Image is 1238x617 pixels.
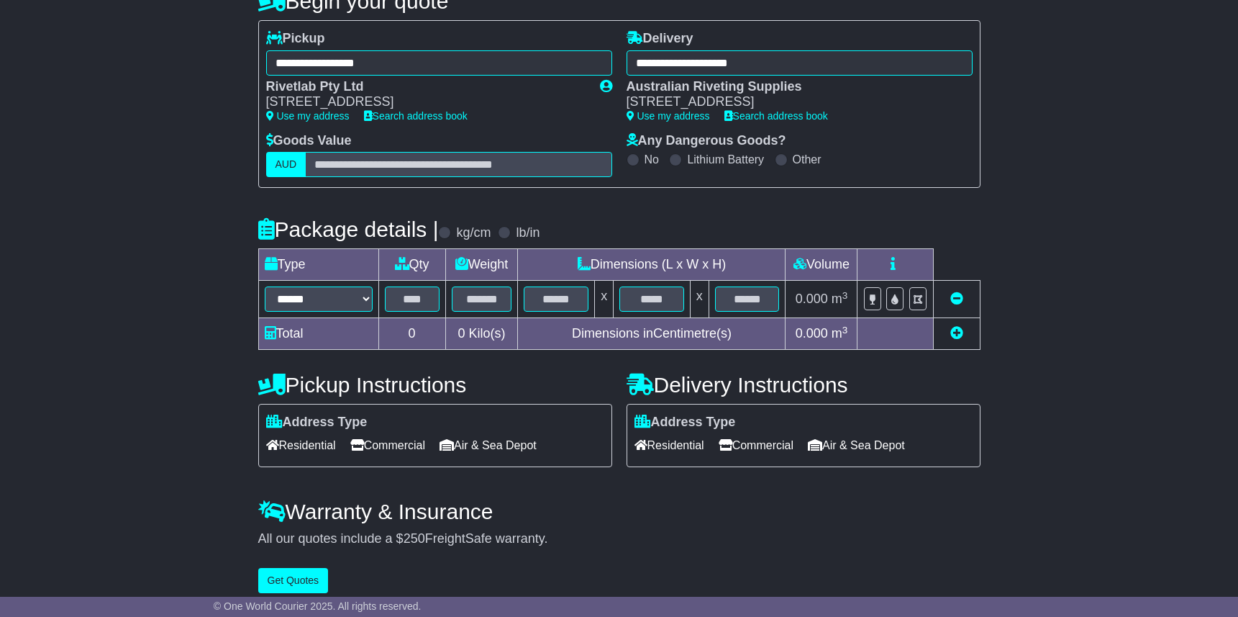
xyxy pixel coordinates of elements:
label: AUD [266,152,306,177]
span: Commercial [719,434,793,456]
td: Total [258,318,378,350]
td: Volume [786,249,857,281]
label: Delivery [627,31,693,47]
span: © One World Courier 2025. All rights reserved. [214,600,422,612]
div: Rivetlab Pty Ltd [266,79,586,95]
h4: Delivery Instructions [627,373,980,397]
label: Address Type [266,415,368,431]
label: Pickup [266,31,325,47]
label: kg/cm [456,225,491,241]
label: Lithium Battery [687,153,764,166]
a: Search address book [724,110,828,122]
td: Dimensions in Centimetre(s) [518,318,786,350]
span: Residential [634,434,704,456]
a: Add new item [950,326,963,341]
button: Get Quotes [258,568,329,593]
span: 0 [458,326,465,341]
div: Australian Riveting Supplies [627,79,958,95]
span: 0.000 [796,292,828,306]
a: Search address book [364,110,468,122]
label: Goods Value [266,133,352,149]
span: Residential [266,434,336,456]
a: Use my address [627,110,710,122]
td: Weight [445,249,518,281]
sup: 3 [842,325,848,335]
div: [STREET_ADDRESS] [627,94,958,110]
td: Type [258,249,378,281]
span: Air & Sea Depot [440,434,537,456]
label: Any Dangerous Goods? [627,133,786,149]
h4: Package details | [258,217,439,241]
td: x [595,281,614,318]
a: Remove this item [950,292,963,306]
h4: Pickup Instructions [258,373,612,397]
td: 0 [378,318,445,350]
label: No [645,153,659,166]
span: 250 [404,531,425,546]
td: Qty [378,249,445,281]
div: All our quotes include a $ FreightSafe warranty. [258,531,980,547]
td: x [690,281,709,318]
span: Commercial [350,434,425,456]
span: 0.000 [796,326,828,341]
td: Kilo(s) [445,318,518,350]
div: [STREET_ADDRESS] [266,94,586,110]
span: m [832,292,848,306]
label: Other [793,153,821,166]
span: Air & Sea Depot [808,434,905,456]
h4: Warranty & Insurance [258,500,980,523]
span: m [832,326,848,341]
a: Use my address [266,110,350,122]
label: lb/in [516,225,540,241]
td: Dimensions (L x W x H) [518,249,786,281]
sup: 3 [842,290,848,301]
label: Address Type [634,415,736,431]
